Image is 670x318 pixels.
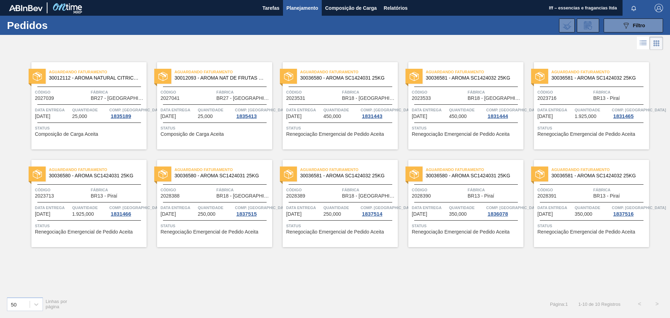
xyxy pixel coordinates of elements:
span: Data entrega [161,204,196,211]
span: 30036580 - AROMA SC1424031 25KG [174,173,267,178]
button: Notificações [623,3,645,13]
span: Aguardando Faturamento [174,166,272,173]
span: 2023713 [35,193,54,199]
span: Fábrica [342,186,396,193]
a: statusAguardando Faturamento30036581 - AROMA SC1424032 25KGCódigo2023533FábricaBR18 - [GEOGRAPHIC... [398,62,523,149]
span: 2027039 [35,96,54,101]
span: Quantidade [323,204,359,211]
span: Comp. Carga [486,106,540,113]
span: 30036580 - AROMA SC1424031 25KG [426,173,518,178]
span: Status [161,125,270,132]
img: status [158,72,167,81]
div: Importar Negociações dos Pedidos [559,19,575,32]
span: Filtro [633,23,645,28]
img: TNhmsLtSVTkK8tSr43FrP2fwEKptu5GPRR3wAAAABJRU5ErkJggg== [9,5,43,11]
span: BR13 - Piraí [468,193,494,199]
span: 2028388 [161,193,180,199]
span: Composição de Carga Aceita [161,132,224,137]
div: Solicitação de Revisão de Pedidos [577,19,599,32]
span: 25,000 [198,114,213,119]
a: Comp. [GEOGRAPHIC_DATA]1837515 [235,204,270,217]
span: 30036580 - AROMA SC1424031 25KG [300,75,392,81]
span: Aguardando Faturamento [551,166,649,173]
span: 26/09/2025 [161,114,176,119]
a: statusAguardando Faturamento30036581 - AROMA SC1424032 25KGCódigo2028389FábricaBR18 - [GEOGRAPHIC... [272,160,398,247]
span: Status [412,222,522,229]
span: Aguardando Faturamento [49,68,147,75]
span: Quantidade [72,204,108,211]
a: statusAguardando Faturamento30036580 - AROMA SC1424031 25KGCódigo2023713FábricaBR13 - PiraíData e... [21,160,147,247]
div: 1831444 [486,113,509,119]
span: 17/10/2025 [412,114,427,119]
span: 2023533 [412,96,431,101]
span: Data entrega [286,106,322,113]
span: 30036581 - AROMA SC1424032 25KG [551,173,643,178]
span: Comp. Carga [109,106,163,113]
span: Renegociação Emergencial de Pedido Aceita [161,229,258,235]
span: Quantidade [198,106,233,113]
span: Data entrega [35,106,70,113]
span: Fábrica [342,89,396,96]
a: Comp. [GEOGRAPHIC_DATA]1836078 [486,204,522,217]
a: Comp. [GEOGRAPHIC_DATA]1831465 [612,106,647,119]
span: 2028389 [286,193,305,199]
span: Tarefas [262,4,280,12]
span: Código [35,186,89,193]
span: Status [161,222,270,229]
span: Código [161,89,215,96]
span: 17/10/2025 [35,212,50,217]
span: Página : 1 [550,302,568,307]
a: Comp. [GEOGRAPHIC_DATA]1831444 [486,106,522,119]
span: Fábrica [593,186,647,193]
span: Status [35,222,145,229]
span: Fábrica [468,186,522,193]
span: Quantidade [72,106,108,113]
div: 1831443 [360,113,384,119]
span: 2028391 [537,193,557,199]
span: Código [286,186,340,193]
a: Comp. [GEOGRAPHIC_DATA]1837514 [360,204,396,217]
span: Aguardando Faturamento [426,68,523,75]
button: < [631,295,648,313]
span: Quantidade [575,106,610,113]
span: BR13 - Piraí [593,96,620,101]
span: Aguardando Faturamento [551,68,649,75]
div: 1835413 [235,113,258,119]
a: Comp. [GEOGRAPHIC_DATA]1831443 [360,106,396,119]
span: Fábrica [593,89,647,96]
span: Comp. Carga [360,204,415,211]
span: BR18 - Pernambuco [216,193,270,199]
span: 30036581 - AROMA SC1424032 25KG [426,75,518,81]
img: status [410,170,419,179]
span: Data entrega [537,204,573,211]
span: Comp. Carga [235,106,289,113]
img: status [33,170,42,179]
a: Comp. [GEOGRAPHIC_DATA]1831466 [109,204,145,217]
img: status [535,72,544,81]
span: Comp. Carga [612,106,666,113]
span: Renegociação Emergencial de Pedido Aceita [412,229,509,235]
a: statusAguardando Faturamento30012093 - AROMA NAT DE FRUTAS VERDES -ABI221664FCódigo2027041Fábrica... [147,62,272,149]
span: Data entrega [35,204,70,211]
span: Código [537,89,591,96]
span: 30012112 - AROMA NATURAL CITRICO - ABI211645F [49,75,141,81]
div: 1836078 [486,211,509,217]
a: statusAguardando Faturamento30036580 - AROMA SC1424031 25KGCódigo2028390FábricaBR13 - PiraíData e... [398,160,523,247]
span: Data entrega [161,106,196,113]
span: Fábrica [91,89,145,96]
span: 17/10/2025 [286,114,301,119]
span: Data entrega [412,106,447,113]
span: Fábrica [468,89,522,96]
a: statusAguardando Faturamento30036581 - AROMA SC1424032 25KGCódigo2028391FábricaBR13 - PiraíData e... [523,160,649,247]
span: Status [286,125,396,132]
span: 250,000 [323,212,341,217]
span: Fábrica [216,186,270,193]
div: 1837515 [235,211,258,217]
span: Código [412,89,466,96]
div: 1831465 [612,113,635,119]
span: Comp. Carga [109,204,163,211]
span: Comp. Carga [360,106,415,113]
a: Comp. [GEOGRAPHIC_DATA]1835189 [109,106,145,119]
span: 30036580 - AROMA SC1424031 25KG [49,173,141,178]
span: 19/11/2025 [286,212,301,217]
